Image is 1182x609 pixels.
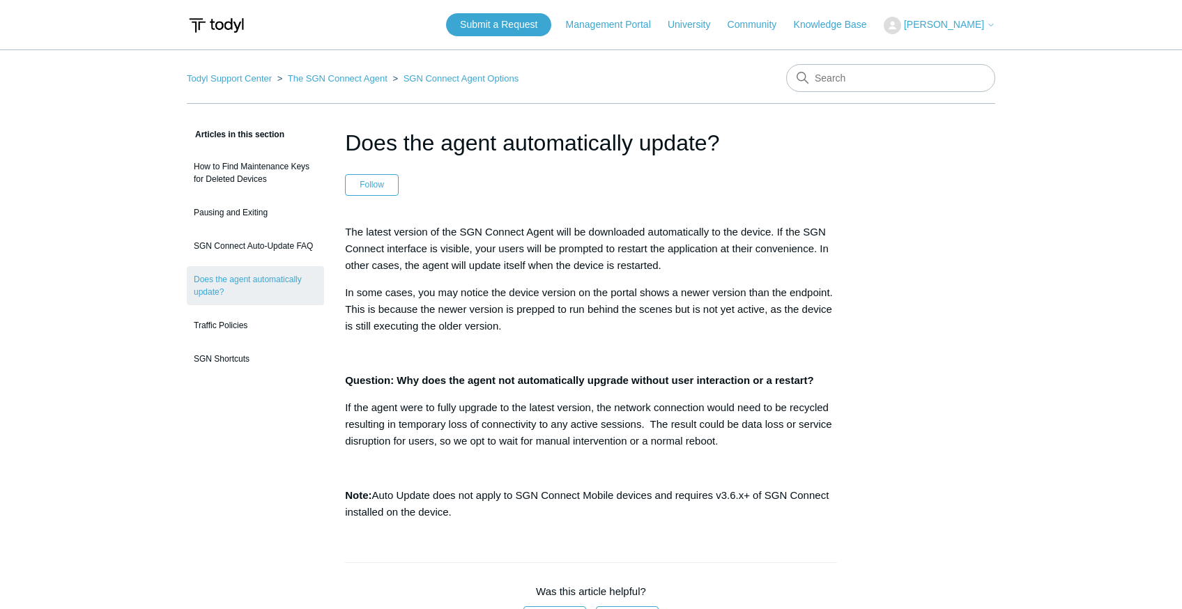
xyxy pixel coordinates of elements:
a: Community [728,17,791,32]
a: Traffic Policies [187,312,324,339]
a: How to Find Maintenance Keys for Deleted Devices [187,153,324,192]
a: SGN Shortcuts [187,346,324,372]
button: [PERSON_NAME] [884,17,995,34]
p: If the agent were to fully upgrade to the latest version, the network connection would need to be... [345,399,837,449]
li: Todyl Support Center [187,73,275,84]
strong: Question: Why does the agent not automatically upgrade without user interaction or a restart? [345,374,814,386]
p: In some cases, you may notice the device version on the portal shows a newer version than the end... [345,284,837,334]
a: Submit a Request [446,13,551,36]
p: The latest version of the SGN Connect Agent will be downloaded automatically to the device. If th... [345,224,837,274]
a: Management Portal [566,17,665,32]
a: Pausing and Exiting [187,199,324,226]
a: University [668,17,724,32]
a: Todyl Support Center [187,73,272,84]
span: [PERSON_NAME] [904,19,984,30]
strong: Note: [345,489,371,501]
span: Was this article helpful? [536,585,646,597]
input: Search [786,64,995,92]
a: SGN Connect Agent Options [404,73,519,84]
h1: Does the agent automatically update? [345,126,837,160]
img: Todyl Support Center Help Center home page [187,13,246,38]
a: Does the agent automatically update? [187,266,324,305]
p: Auto Update does not apply to SGN Connect Mobile devices and requires v3.6.x+ of SGN Connect inst... [345,487,837,521]
a: The SGN Connect Agent [288,73,387,84]
span: Articles in this section [187,130,284,139]
a: SGN Connect Auto-Update FAQ [187,233,324,259]
a: Knowledge Base [794,17,881,32]
li: The SGN Connect Agent [275,73,390,84]
button: Follow Article [345,174,399,195]
li: SGN Connect Agent Options [390,73,519,84]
